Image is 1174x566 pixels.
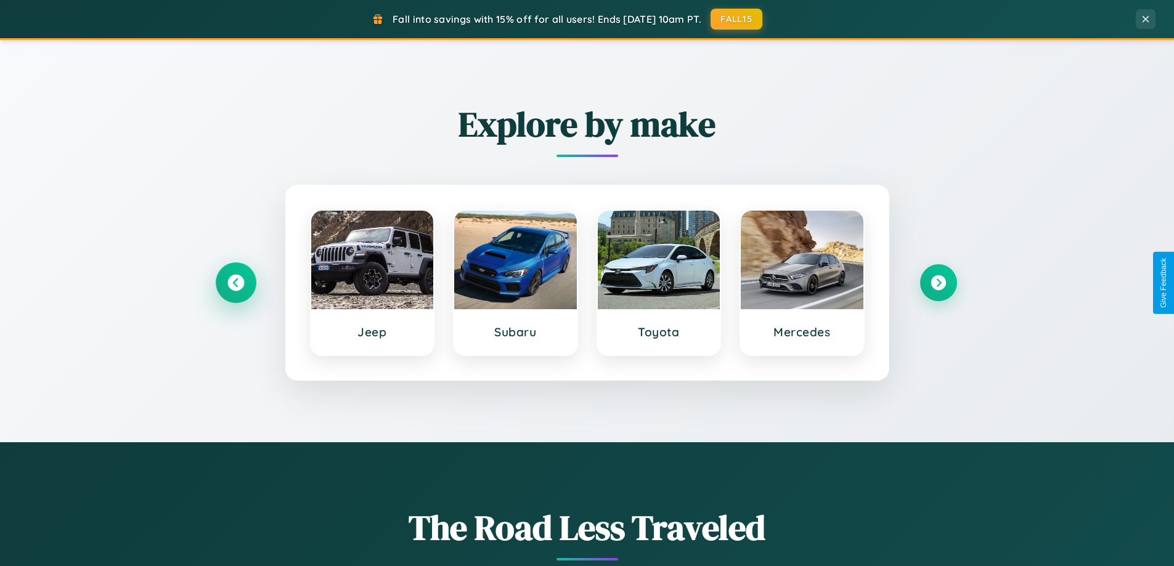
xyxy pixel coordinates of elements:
span: Fall into savings with 15% off for all users! Ends [DATE] 10am PT. [393,13,701,25]
h3: Jeep [324,325,422,339]
h3: Toyota [610,325,708,339]
h1: The Road Less Traveled [218,504,957,551]
h3: Mercedes [753,325,851,339]
h2: Explore by make [218,100,957,148]
button: FALL15 [711,9,762,30]
div: Give Feedback [1159,258,1168,308]
h3: Subaru [467,325,565,339]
